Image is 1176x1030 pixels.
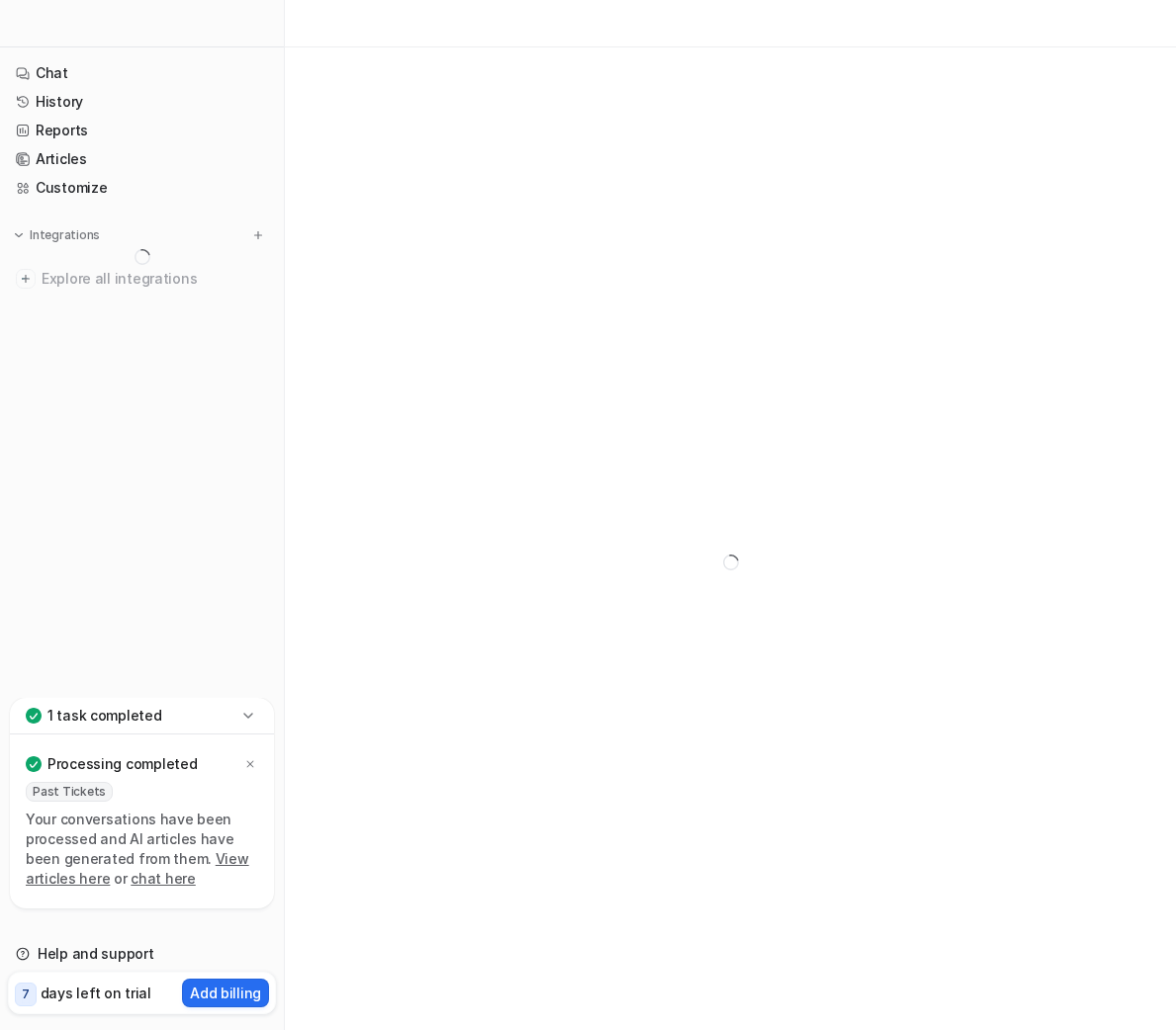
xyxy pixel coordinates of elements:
[182,979,269,1007] button: Add billing
[16,269,36,289] img: explore all integrations
[26,782,113,802] span: Past Tickets
[131,870,195,887] a: chat here
[8,225,106,245] button: Integrations
[41,983,151,1003] p: days left on trial
[26,810,258,889] p: Your conversations have been processed and AI articles have been generated from them. or
[251,228,265,242] img: menu_add.svg
[8,117,276,144] a: Reports
[8,174,276,202] a: Customize
[8,59,276,87] a: Chat
[12,228,26,242] img: expand menu
[22,986,30,1003] p: 7
[8,88,276,116] a: History
[30,227,100,243] p: Integrations
[42,263,268,295] span: Explore all integrations
[190,983,261,1003] p: Add billing
[8,145,276,173] a: Articles
[47,706,162,726] p: 1 task completed
[8,940,276,968] a: Help and support
[8,265,276,293] a: Explore all integrations
[47,754,197,774] p: Processing completed
[26,850,249,887] a: View articles here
